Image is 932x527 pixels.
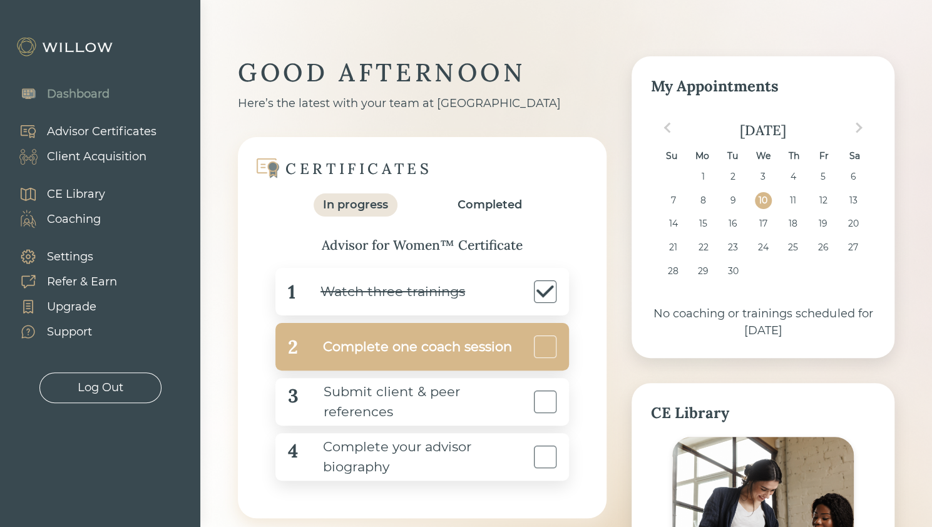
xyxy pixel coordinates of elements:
[47,148,146,165] div: Client Acquisition
[650,402,876,424] div: CE Library
[263,235,581,255] div: Advisor for Women™ Certificate
[650,75,876,98] div: My Appointments
[724,148,741,165] div: Tu
[694,148,710,165] div: Mo
[725,215,742,232] div: Choose Tuesday, September 16th, 2025
[845,192,862,209] div: Choose Saturday, September 13th, 2025
[725,192,742,209] div: Choose Tuesday, September 9th, 2025
[815,239,832,256] div: Choose Friday, September 26th, 2025
[6,81,110,106] a: Dashboard
[47,324,92,340] div: Support
[47,186,105,203] div: CE Library
[16,37,116,57] img: Willow
[695,168,712,185] div: Choose Monday, September 1st, 2025
[663,148,680,165] div: Su
[298,437,531,477] div: Complete your advisor biography
[695,263,712,280] div: Choose Monday, September 29th, 2025
[298,333,512,361] div: Complete one coach session
[47,211,101,228] div: Coaching
[655,168,872,286] div: month 2025-09
[815,168,832,185] div: Choose Friday, September 5th, 2025
[78,379,123,396] div: Log Out
[665,192,682,209] div: Choose Sunday, September 7th, 2025
[755,148,772,165] div: We
[6,119,156,144] a: Advisor Certificates
[295,278,465,306] div: Watch three trainings
[238,95,607,112] div: Here’s the latest with your team at [GEOGRAPHIC_DATA]
[288,278,295,306] div: 1
[47,86,110,103] div: Dashboard
[755,239,772,256] div: Choose Wednesday, September 24th, 2025
[238,56,607,89] div: GOOD AFTERNOON
[6,207,105,232] a: Coaching
[650,305,876,339] div: No coaching or trainings scheduled for [DATE]
[785,192,802,209] div: Choose Thursday, September 11th, 2025
[288,382,299,422] div: 3
[755,168,772,185] div: Choose Wednesday, September 3rd, 2025
[785,215,802,232] div: Choose Thursday, September 18th, 2025
[695,239,712,256] div: Choose Monday, September 22nd, 2025
[47,274,117,290] div: Refer & Earn
[47,299,96,315] div: Upgrade
[288,333,298,361] div: 2
[785,239,802,256] div: Choose Thursday, September 25th, 2025
[845,215,862,232] div: Choose Saturday, September 20th, 2025
[755,192,772,209] div: Choose Wednesday, September 10th, 2025
[288,437,298,477] div: 4
[650,121,876,139] div: [DATE]
[299,382,531,422] div: Submit client & peer references
[47,123,156,140] div: Advisor Certificates
[665,263,682,280] div: Choose Sunday, September 28th, 2025
[665,215,682,232] div: Choose Sunday, September 14th, 2025
[657,118,677,138] button: Previous Month
[285,159,432,178] div: CERTIFICATES
[785,148,802,165] div: Th
[695,192,712,209] div: Choose Monday, September 8th, 2025
[845,168,862,185] div: Choose Saturday, September 6th, 2025
[6,144,156,169] a: Client Acquisition
[815,192,832,209] div: Choose Friday, September 12th, 2025
[785,168,802,185] div: Choose Thursday, September 4th, 2025
[725,168,742,185] div: Choose Tuesday, September 2nd, 2025
[846,148,863,165] div: Sa
[816,148,832,165] div: Fr
[755,215,772,232] div: Choose Wednesday, September 17th, 2025
[458,197,522,213] div: Completed
[849,118,869,138] button: Next Month
[47,248,93,265] div: Settings
[6,182,105,207] a: CE Library
[6,244,117,269] a: Settings
[815,215,832,232] div: Choose Friday, September 19th, 2025
[6,294,117,319] a: Upgrade
[6,269,117,294] a: Refer & Earn
[725,239,742,256] div: Choose Tuesday, September 23rd, 2025
[665,239,682,256] div: Choose Sunday, September 21st, 2025
[695,215,712,232] div: Choose Monday, September 15th, 2025
[725,263,742,280] div: Choose Tuesday, September 30th, 2025
[845,239,862,256] div: Choose Saturday, September 27th, 2025
[323,197,388,213] div: In progress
